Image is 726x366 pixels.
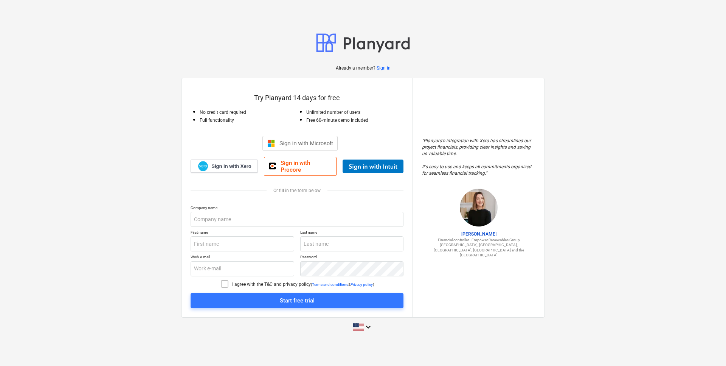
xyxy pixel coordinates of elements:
p: Full functionality [200,117,297,124]
p: [PERSON_NAME] [422,231,535,237]
div: Or fill in the form below [191,188,403,193]
p: Company name [191,205,403,212]
a: Terms and conditions [312,282,348,287]
i: keyboard_arrow_down [364,323,373,332]
p: No credit card required [200,109,297,116]
p: I agree with the T&C and privacy policy [232,281,311,288]
a: Sign in with Procore [264,157,337,176]
input: First name [191,236,294,251]
input: Company name [191,212,403,227]
p: Work e-mail [191,254,294,261]
p: Already a member? [336,65,377,71]
span: Sign in with Procore [281,160,332,173]
p: Password [300,254,404,261]
p: ( & ) [311,282,374,287]
p: First name [191,230,294,236]
img: Xero logo [198,161,208,171]
a: Sign in [377,65,391,71]
a: Sign in with Xero [191,160,258,173]
p: Unlimited number of users [306,109,404,116]
span: Sign in with Microsoft [279,140,333,146]
button: Start free trial [191,293,403,308]
img: Microsoft logo [267,140,275,147]
p: Free 60-minute demo included [306,117,404,124]
img: Sharon Brown [460,189,498,226]
input: Last name [300,236,404,251]
div: Start free trial [280,296,315,306]
p: Try Planyard 14 days for free [191,93,403,102]
input: Work e-mail [191,261,294,276]
p: " Planyard's integration with Xero has streamlined our project financials, providing clear insigh... [422,138,535,177]
p: Last name [300,230,404,236]
span: Sign in with Xero [211,163,251,170]
p: Financial controller - Empower Renewables Group [422,237,535,242]
a: Privacy policy [351,282,373,287]
p: [GEOGRAPHIC_DATA], [GEOGRAPHIC_DATA], [GEOGRAPHIC_DATA], [GEOGRAPHIC_DATA] and the [GEOGRAPHIC_DATA] [422,242,535,257]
